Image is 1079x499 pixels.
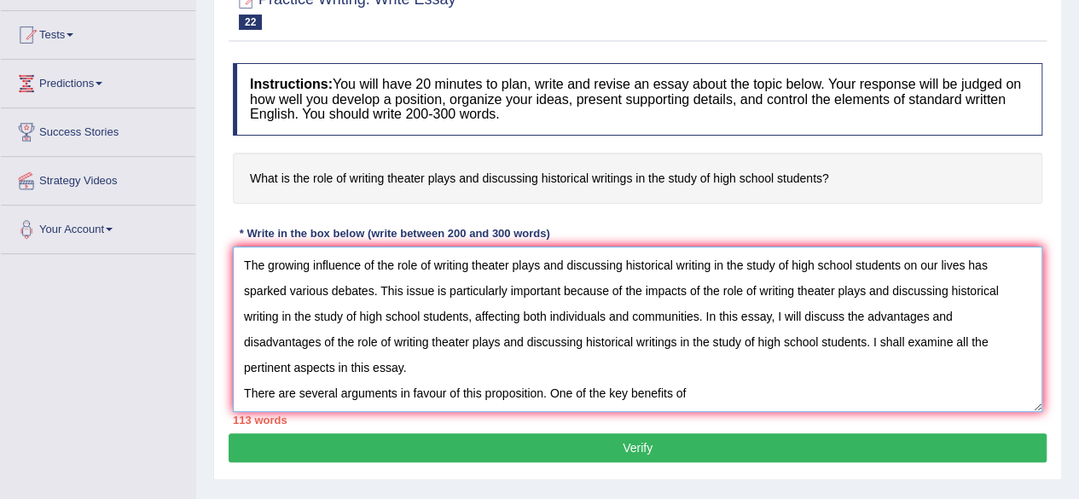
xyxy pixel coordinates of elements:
[233,63,1042,136] h4: You will have 20 minutes to plan, write and revise an essay about the topic below. Your response ...
[1,108,195,151] a: Success Stories
[239,15,262,30] span: 22
[1,206,195,248] a: Your Account
[233,225,556,241] div: * Write in the box below (write between 200 and 300 words)
[233,412,1042,428] div: 113 words
[1,157,195,200] a: Strategy Videos
[233,153,1042,205] h4: What is the role of writing theater plays and discussing historical writings in the study of high...
[1,11,195,54] a: Tests
[229,433,1047,462] button: Verify
[250,77,333,91] b: Instructions:
[1,60,195,102] a: Predictions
